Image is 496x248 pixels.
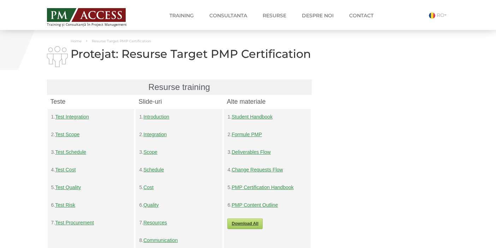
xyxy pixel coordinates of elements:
[429,12,449,18] a: RO
[47,23,140,26] span: Training și Consultanță în Project Management
[227,130,307,139] p: 2.
[51,218,131,227] p: 7.
[143,132,167,137] a: Integration
[92,39,151,43] span: Resurse Target PMP Certification
[139,236,219,245] p: 8.
[143,185,154,190] a: Cost
[227,165,307,174] p: 4.
[139,218,219,227] p: 7.
[55,185,81,190] a: Test Quality
[51,113,131,121] p: 1.
[139,183,219,192] p: 5.
[51,183,131,192] p: 5.
[143,220,167,225] a: Resources
[47,6,140,26] a: Training și Consultanță în Project Management
[227,98,308,105] h4: Alte materiale
[51,201,131,210] p: 6.
[139,165,219,174] p: 4.
[297,8,339,23] a: Despre noi
[50,83,308,91] h3: Resurse training
[55,132,79,137] a: Test Scope
[232,185,294,190] a: PMP Certification Handbook
[51,148,131,157] p: 3.
[55,149,86,155] a: Test Schedule
[139,148,219,157] p: 3.
[139,201,219,210] p: 6.
[55,167,76,173] a: Test Cost
[47,46,68,67] img: i-02.png
[204,8,252,23] a: Consultanta
[232,132,262,137] a: Formule PMP
[232,167,283,173] a: Change Requests Flow
[232,149,270,155] a: Deliverables Flow
[227,201,307,210] p: 6.
[164,8,199,23] a: Training
[227,218,263,229] a: Download All
[71,39,82,43] a: Home
[47,48,312,60] h1: Protejat: Resurse Target PMP Certification
[344,8,379,23] a: Contact
[139,113,219,121] p: 1.
[143,114,169,120] a: Introduction
[143,149,157,155] a: Scope
[232,202,278,208] a: PMP Content Outline
[143,167,164,173] a: Schedule
[257,8,292,23] a: Resurse
[143,237,178,243] a: Communication
[232,114,273,120] a: Student Handbook
[139,130,219,139] p: 2.
[55,202,75,208] a: Test Risk
[138,98,220,105] h4: Slide-uri
[143,202,159,208] a: Quality
[227,113,307,121] p: 1.
[429,12,435,19] img: Romana
[51,130,131,139] p: 2.
[47,8,126,22] img: PM ACCESS - Echipa traineri si consultanti certificati PMP: Narciss Popescu, Mihai Olaru, Monica ...
[55,220,94,225] a: Test Procurement
[227,183,307,192] p: 5.
[227,148,307,157] p: 3.
[55,114,89,120] a: Test Integration
[50,98,132,105] h4: Teste
[51,165,131,174] p: 4.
